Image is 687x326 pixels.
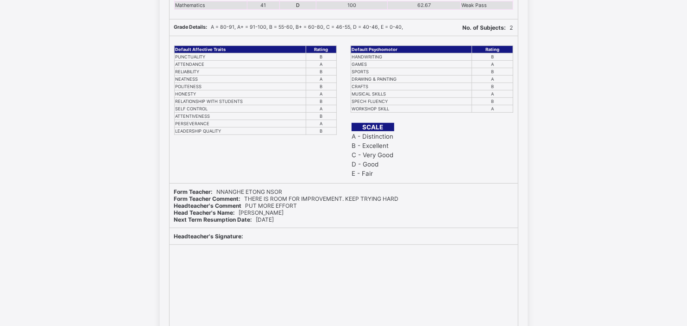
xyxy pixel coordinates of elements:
td: SPORTS [351,68,472,76]
td: 100 [316,1,387,10]
td: A [472,90,513,98]
td: B [306,83,336,90]
td: A [472,105,513,113]
td: PERSEVERANCE [174,120,306,128]
td: Mathematics [174,1,247,10]
td: B [306,98,336,105]
td: E - Fair [352,169,394,178]
td: 62.67 [387,1,460,10]
td: NEATNESS [174,76,306,83]
td: A - Distinction [352,132,394,141]
td: LEADERSHIP QUALITY [174,128,306,135]
td: A [306,61,336,68]
b: Grade Details: [174,24,208,30]
td: ATTENTIVENESS [174,113,306,120]
td: SELF CONTROL [174,105,306,113]
td: HONESTY [174,90,306,98]
td: B [472,83,513,90]
th: Default Affective Traits [174,46,306,53]
td: MUSICAL SKILLS [351,90,472,98]
td: B [472,53,513,61]
b: Form Teacher Comment: [174,195,241,202]
td: HANDWRITING [351,53,472,61]
td: RELATIONSHIP WITH STUDENTS [174,98,306,105]
td: B [472,98,513,105]
td: A [306,120,336,128]
td: A [306,76,336,83]
td: B [306,53,336,61]
b: Next Term Resumption Date: [174,216,252,223]
b: Headteacher's Comment [174,202,242,209]
td: B - Excellent [352,141,394,150]
span: A = 80-91, A+ = 91-100, B = 55-60, B+ = 60-80, C = 46-55, D = 40-46, E = 0-40, [174,24,403,30]
td: D [279,1,316,10]
td: A [472,61,513,68]
td: Weak Pass [460,1,513,10]
td: 41 [247,1,280,10]
b: No. of Subjects: [463,24,506,31]
td: PUNCTUALITY [174,53,306,61]
th: Rating [472,46,513,53]
b: Head Teacher's Name: [174,209,235,216]
td: WORKSHOP SKILL [351,105,472,113]
td: C - Very Good [352,151,394,159]
span: 2 [463,24,513,31]
th: Rating [306,46,336,53]
span: [PERSON_NAME] [174,209,284,216]
td: CRAFTS [351,83,472,90]
td: SPECH FLUENCY [351,98,472,105]
td: A [306,105,336,113]
span: NNANGHE ETONG NSOR [174,188,283,195]
td: GAMES [351,61,472,68]
td: B [306,113,336,120]
span: THERE IS ROOM FOR IMPROVEMENT. KEEP TRYING HARD [174,195,399,202]
th: Default Psychomotor [351,46,472,53]
td: DRAWING & PAINTING [351,76,472,83]
td: B [472,68,513,76]
td: B [306,128,336,135]
td: B [306,68,336,76]
th: SCALE [352,123,394,131]
td: POLITENESS [174,83,306,90]
td: RELIABILITY [174,68,306,76]
span: PUT MORE EFFORT [174,202,297,209]
b: Headteacher's Signature: [174,233,244,240]
td: ATTENDANCE [174,61,306,68]
td: A [472,76,513,83]
td: A [306,90,336,98]
span: [DATE] [174,216,274,223]
td: D - Good [352,160,394,168]
b: Form Teacher: [174,188,213,195]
